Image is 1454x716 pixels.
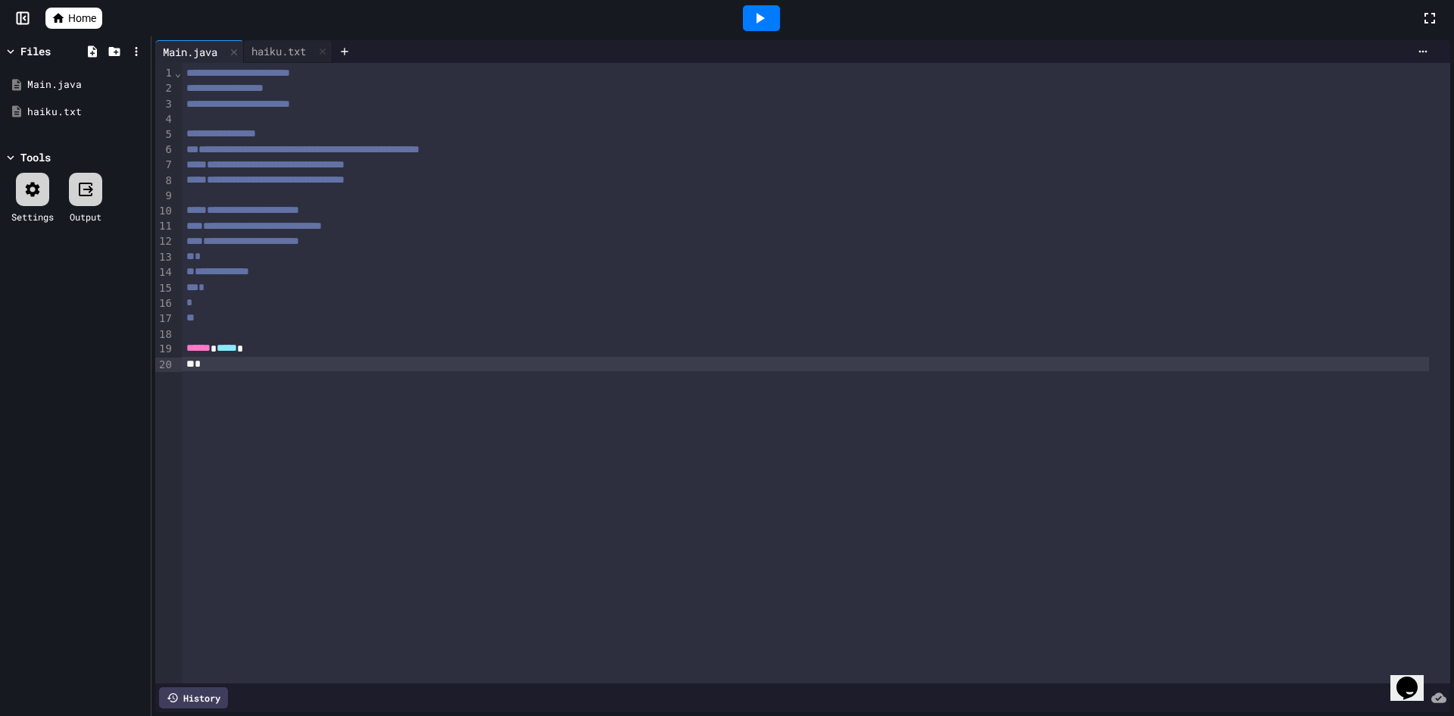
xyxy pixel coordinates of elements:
[20,43,51,59] div: Files
[155,311,174,327] div: 17
[155,358,174,373] div: 20
[155,81,174,96] div: 2
[45,8,102,29] a: Home
[27,105,145,120] div: haiku.txt
[70,210,101,224] div: Output
[155,342,174,357] div: 19
[155,40,244,63] div: Main.java
[68,11,96,26] span: Home
[174,67,182,79] span: Fold line
[27,77,145,92] div: Main.java
[1390,655,1439,701] iframe: chat widget
[155,174,174,189] div: 8
[155,189,174,204] div: 9
[155,219,174,234] div: 11
[159,687,228,708] div: History
[155,97,174,112] div: 3
[155,158,174,173] div: 7
[244,43,314,59] div: haiku.txt
[155,250,174,265] div: 13
[155,112,174,127] div: 4
[155,127,174,142] div: 5
[155,327,174,342] div: 18
[155,142,174,158] div: 6
[20,149,51,165] div: Tools
[155,234,174,249] div: 12
[155,44,225,60] div: Main.java
[155,265,174,280] div: 14
[155,296,174,311] div: 16
[155,66,174,81] div: 1
[155,281,174,296] div: 15
[11,210,54,224] div: Settings
[244,40,332,63] div: haiku.txt
[155,204,174,219] div: 10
